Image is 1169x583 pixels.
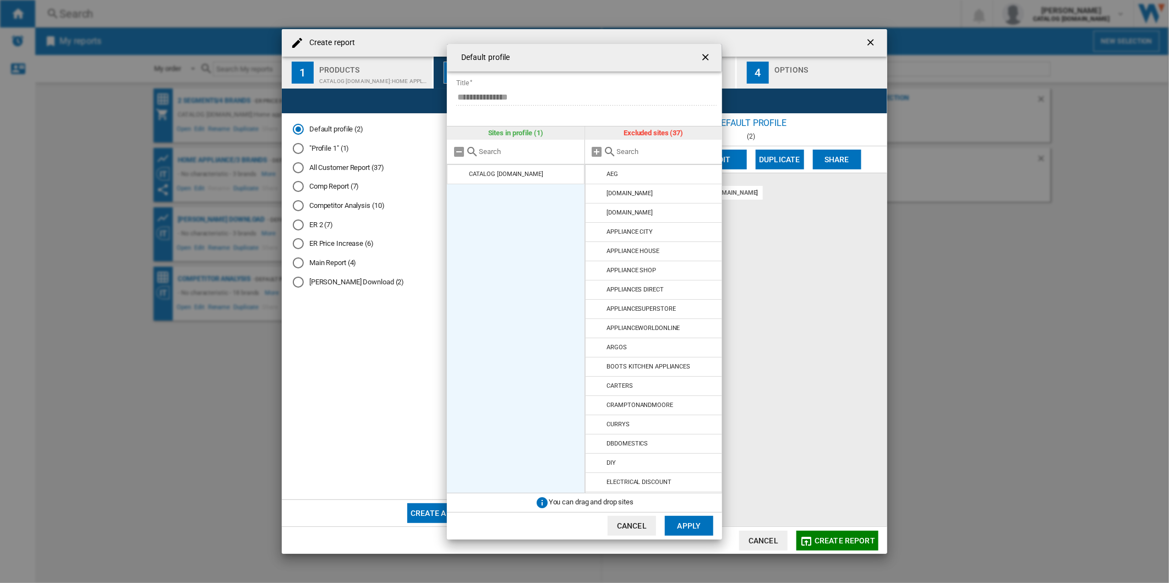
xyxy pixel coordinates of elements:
[608,516,656,536] button: Cancel
[607,305,675,312] div: APPLIANCESUPERSTORE
[607,190,653,197] div: [DOMAIN_NAME]
[607,267,656,274] div: APPLIANCE SHOP
[456,52,510,63] h4: Default profile
[696,47,718,69] button: getI18NText('BUTTONS.CLOSE_DIALOG')
[607,324,680,332] div: APPLIANCEWORLDONLINE
[452,145,466,158] md-icon: Remove all
[607,344,627,351] div: ARGOS
[591,145,604,158] md-icon: Add all
[607,248,659,255] div: APPLIANCE HOUSE
[607,459,616,466] div: DIY
[549,498,633,506] span: You can drag and drop sites
[607,421,629,428] div: CURRYS
[607,479,671,486] div: ELECTRICAL DISCOUNT
[469,170,543,178] div: CATALOG [DOMAIN_NAME]
[607,170,618,178] div: AEG
[607,228,653,235] div: APPLIANCE CITY
[607,209,653,216] div: [DOMAIN_NAME]
[607,440,648,447] div: DBDOMESTICS
[479,147,579,156] input: Search
[607,363,690,370] div: BOOTS KITCHEN APPLIANCES
[447,127,584,140] div: Sites in profile (1)
[665,516,713,536] button: Apply
[700,52,713,65] ng-md-icon: getI18NText('BUTTONS.CLOSE_DIALOG')
[607,382,632,389] div: CARTERS
[607,402,673,409] div: CRAMPTONANDMOORE
[585,127,723,140] div: Excluded sites (37)
[607,286,663,293] div: APPLIANCES DIRECT
[617,147,717,156] input: Search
